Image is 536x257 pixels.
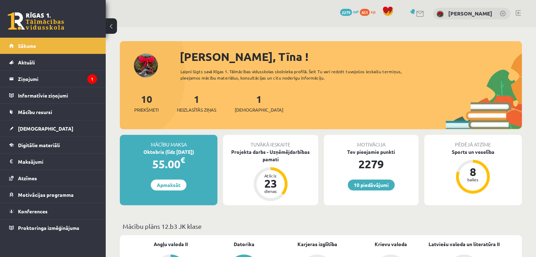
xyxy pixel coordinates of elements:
a: Proktoringa izmēģinājums [9,220,97,236]
a: Sākums [9,38,97,54]
div: Atlicis [260,174,281,178]
a: Angļu valoda II [154,240,188,248]
span: Konferences [18,208,48,214]
div: 55.00 [120,156,217,173]
a: 2279 mP [340,9,359,14]
div: Projekta darbs - Uzņēmējdarbības pamati [223,148,318,163]
span: Digitālie materiāli [18,142,60,148]
div: balles [462,177,483,182]
div: Mācību maksa [120,135,217,148]
a: Aktuāli [9,54,97,70]
span: [DEMOGRAPHIC_DATA] [235,106,283,113]
span: [DEMOGRAPHIC_DATA] [18,125,73,132]
a: Karjeras izglītība [297,240,337,248]
span: Motivācijas programma [18,192,74,198]
a: Motivācijas programma [9,187,97,203]
span: Neizlasītās ziņas [177,106,216,113]
div: 8 [462,166,483,177]
span: Priekšmeti [134,106,159,113]
a: Datorika [234,240,254,248]
div: Tuvākā ieskaite [223,135,318,148]
div: dienas [260,189,281,193]
a: [PERSON_NAME] [448,10,492,17]
span: Atzīmes [18,175,37,181]
div: Pēdējā atzīme [424,135,522,148]
a: 10 piedāvājumi [348,180,395,190]
div: Oktobris (līdz [DATE]) [120,148,217,156]
div: Tev pieejamie punkti [324,148,419,156]
a: [DEMOGRAPHIC_DATA] [9,120,97,137]
div: Motivācija [324,135,419,148]
a: Digitālie materiāli [9,137,97,153]
a: Projekta darbs - Uzņēmējdarbības pamati Atlicis 23 dienas [223,148,318,202]
p: Mācību plāns 12.b3 JK klase [123,221,519,231]
div: [PERSON_NAME], Tīna ! [180,48,522,65]
span: 2279 [340,9,352,16]
a: Apmaksāt [151,180,186,190]
span: Proktoringa izmēģinājums [18,225,79,231]
div: Laipni lūgts savā Rīgas 1. Tālmācības vidusskolas skolnieka profilā. Šeit Tu vari redzēt tuvojošo... [180,68,422,81]
a: Rīgas 1. Tālmācības vidusskola [8,12,64,30]
i: 1 [87,74,97,84]
a: Krievu valoda [375,240,407,248]
span: Mācību resursi [18,109,52,115]
div: 2279 [324,156,419,173]
a: Informatīvie ziņojumi [9,87,97,104]
a: Ziņojumi1 [9,71,97,87]
span: Sākums [18,43,36,49]
a: Maksājumi [9,153,97,170]
a: Sports un veselība 8 balles [424,148,522,195]
a: Atzīmes [9,170,97,186]
span: 451 [360,9,370,16]
a: 1Neizlasītās ziņas [177,93,216,113]
div: 23 [260,178,281,189]
a: Latviešu valoda un literatūra II [429,240,500,248]
a: Konferences [9,203,97,219]
legend: Ziņojumi [18,71,97,87]
a: Mācību resursi [9,104,97,120]
a: 1[DEMOGRAPHIC_DATA] [235,93,283,113]
legend: Maksājumi [18,153,97,170]
legend: Informatīvie ziņojumi [18,87,97,104]
span: € [180,155,185,165]
img: Tīna Šneidere [437,11,444,18]
span: mP [353,9,359,14]
a: 10Priekšmeti [134,93,159,113]
div: Sports un veselība [424,148,522,156]
a: 451 xp [360,9,379,14]
span: xp [371,9,375,14]
span: Aktuāli [18,59,35,65]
